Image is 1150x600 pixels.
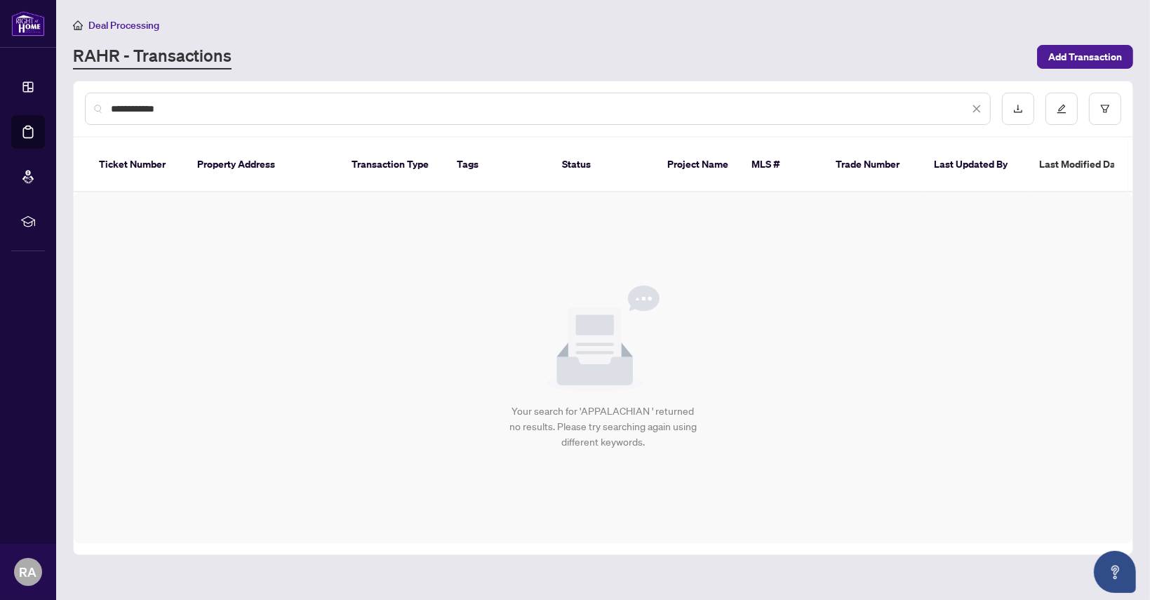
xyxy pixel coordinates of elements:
th: Ticket Number [88,138,186,192]
span: Add Transaction [1048,46,1122,68]
span: filter [1100,104,1110,114]
img: logo [11,11,45,36]
th: MLS # [740,138,824,192]
th: Trade Number [824,138,923,192]
span: edit [1057,104,1067,114]
span: RA [20,562,37,582]
button: Add Transaction [1037,45,1133,69]
th: Project Name [656,138,740,192]
button: edit [1045,93,1078,125]
span: Last Modified Date [1039,156,1125,172]
th: Transaction Type [340,138,446,192]
a: RAHR - Transactions [73,44,232,69]
span: download [1013,104,1023,114]
button: Open asap [1094,551,1136,593]
span: Deal Processing [88,19,159,32]
th: Status [551,138,656,192]
span: close [972,104,982,114]
span: home [73,20,83,30]
button: filter [1089,93,1121,125]
div: Your search for 'APPALACHIAN ' returned no results. Please try searching again using different ke... [508,404,698,450]
th: Property Address [186,138,340,192]
th: Tags [446,138,551,192]
img: Null State Icon [547,286,660,392]
th: Last Updated By [923,138,1028,192]
button: download [1002,93,1034,125]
